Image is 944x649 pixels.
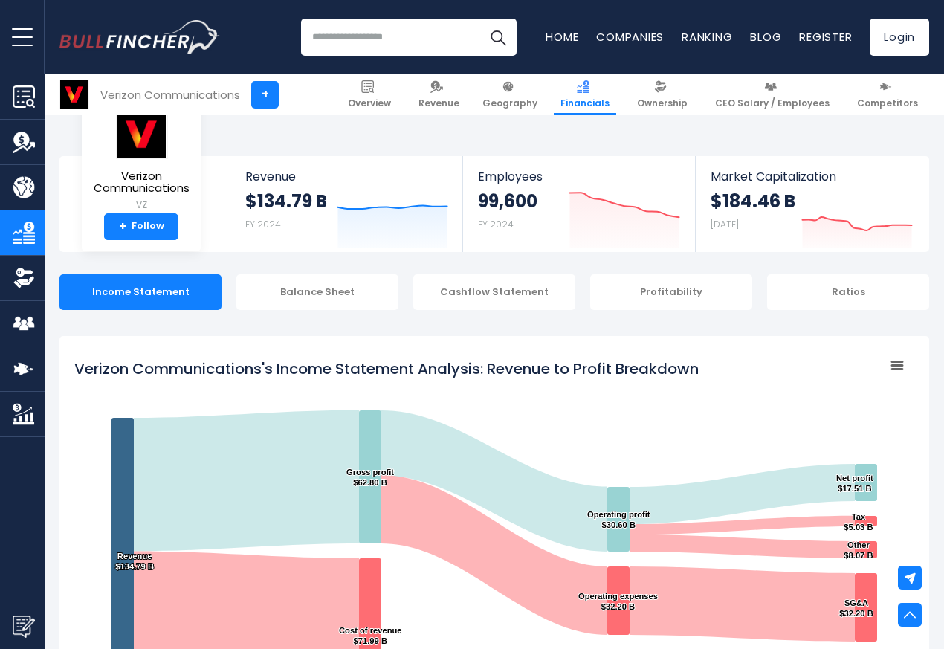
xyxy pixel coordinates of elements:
span: Verizon Communications [94,170,190,195]
span: CEO Salary / Employees [715,97,830,109]
strong: + [119,220,126,233]
a: Register [799,29,852,45]
span: Employees [478,169,679,184]
a: Verizon Communications VZ [93,109,190,213]
a: Competitors [850,74,925,115]
a: Revenue [412,74,466,115]
small: VZ [94,198,190,212]
small: [DATE] [711,218,739,230]
text: Cost of revenue $71.99 B [339,626,402,645]
text: Tax $5.03 B [844,512,873,532]
div: Ratios [767,274,929,310]
text: Net profit $17.51 B [836,474,873,493]
a: Companies [596,29,664,45]
span: Overview [348,97,391,109]
a: CEO Salary / Employees [708,74,836,115]
div: Income Statement [59,274,222,310]
div: Verizon Communications [100,86,240,103]
text: Operating profit $30.60 B [587,510,650,529]
a: Home [546,29,578,45]
a: Go to homepage [59,20,219,54]
a: Blog [750,29,781,45]
strong: $134.79 B [245,190,327,213]
a: Overview [341,74,398,115]
span: Competitors [857,97,918,109]
span: Market Capitalization [711,169,913,184]
a: Ranking [682,29,732,45]
span: Ownership [637,97,688,109]
a: Financials [554,74,616,115]
a: Employees 99,600 FY 2024 [463,156,694,252]
span: Revenue [418,97,459,109]
div: Cashflow Statement [413,274,575,310]
strong: 99,600 [478,190,537,213]
a: Ownership [630,74,694,115]
span: Revenue [245,169,448,184]
img: VZ logo [60,80,88,109]
a: Login [870,19,929,56]
small: FY 2024 [478,218,514,230]
strong: $184.46 B [711,190,795,213]
span: Financials [560,97,610,109]
text: SG&A $32.20 B [839,598,873,618]
button: Search [479,19,517,56]
a: Geography [476,74,544,115]
text: Gross profit $62.80 B [346,468,394,487]
a: Revenue $134.79 B FY 2024 [230,156,463,252]
span: Geography [482,97,537,109]
div: Profitability [590,274,752,310]
img: Bullfincher logo [59,20,220,54]
text: Revenue $134.79 B [115,552,154,571]
a: Market Capitalization $184.46 B [DATE] [696,156,928,252]
img: VZ logo [116,109,168,159]
img: Ownership [13,267,35,289]
div: Balance Sheet [236,274,398,310]
a: +Follow [104,213,178,240]
text: Operating expenses $32.20 B [578,592,658,611]
a: + [251,81,279,109]
tspan: Verizon Communications's Income Statement Analysis: Revenue to Profit Breakdown [74,358,699,379]
small: FY 2024 [245,218,281,230]
text: Other $8.07 B [844,540,873,560]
